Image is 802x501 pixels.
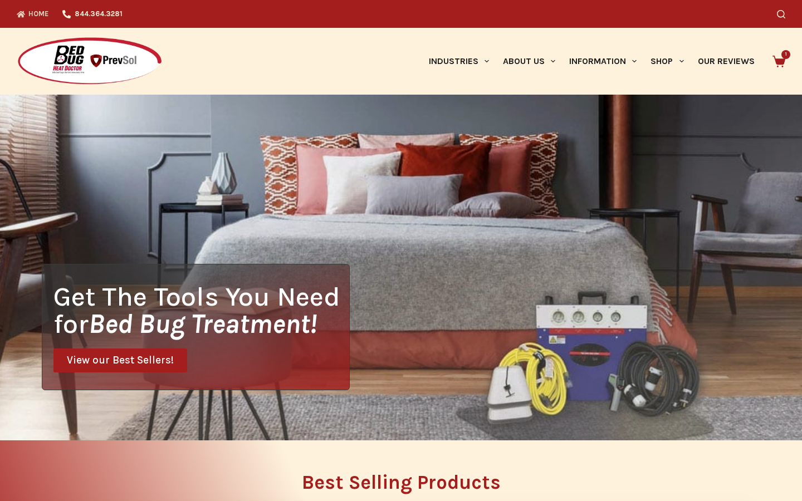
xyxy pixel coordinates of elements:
img: Prevsol/Bed Bug Heat Doctor [17,37,163,86]
h1: Get The Tools You Need for [53,283,349,337]
a: About Us [496,28,562,95]
a: View our Best Sellers! [53,348,187,372]
a: Our Reviews [691,28,761,95]
button: Search [777,10,785,18]
a: Shop [644,28,691,95]
span: View our Best Sellers! [67,355,174,366]
nav: Primary [422,28,761,95]
i: Bed Bug Treatment! [89,308,317,340]
a: Industries [422,28,496,95]
span: 1 [781,50,790,59]
a: Information [563,28,644,95]
h2: Best Selling Products [42,473,760,492]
